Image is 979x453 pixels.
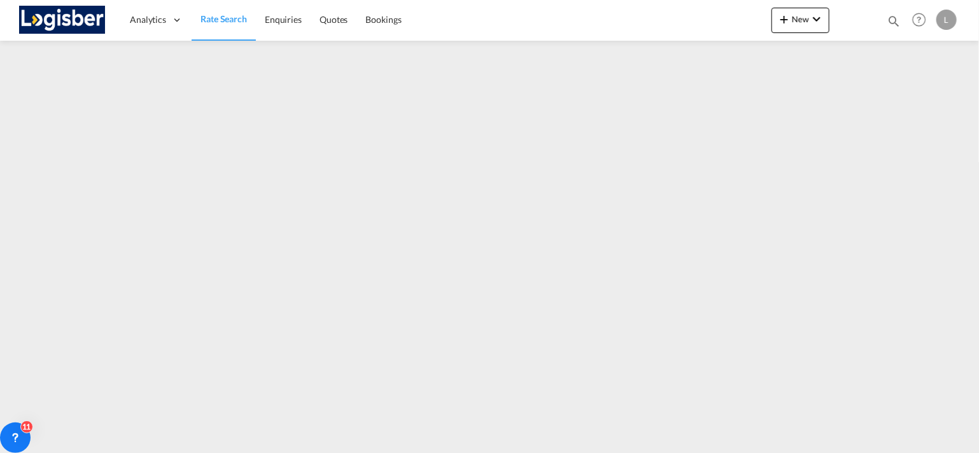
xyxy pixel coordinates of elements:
[201,13,247,24] span: Rate Search
[777,14,824,24] span: New
[366,14,402,25] span: Bookings
[936,10,957,30] div: L
[809,11,824,27] md-icon: icon-chevron-down
[908,9,930,31] span: Help
[771,8,829,33] button: icon-plus 400-fgNewicon-chevron-down
[777,11,792,27] md-icon: icon-plus 400-fg
[19,6,105,34] img: d7a75e507efd11eebffa5922d020a472.png
[130,13,166,26] span: Analytics
[908,9,936,32] div: Help
[887,14,901,28] md-icon: icon-magnify
[320,14,348,25] span: Quotes
[887,14,901,33] div: icon-magnify
[265,14,302,25] span: Enquiries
